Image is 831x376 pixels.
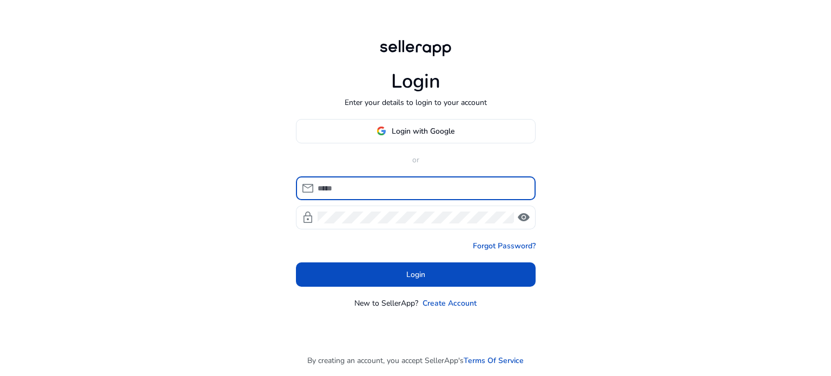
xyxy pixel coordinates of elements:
[517,211,530,224] span: visibility
[354,298,418,309] p: New to SellerApp?
[473,240,536,252] a: Forgot Password?
[464,355,524,366] a: Terms Of Service
[301,211,314,224] span: lock
[296,119,536,143] button: Login with Google
[392,126,454,137] span: Login with Google
[423,298,477,309] a: Create Account
[345,97,487,108] p: Enter your details to login to your account
[391,70,440,93] h1: Login
[377,126,386,136] img: google-logo.svg
[301,182,314,195] span: mail
[296,262,536,287] button: Login
[296,154,536,166] p: or
[406,269,425,280] span: Login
